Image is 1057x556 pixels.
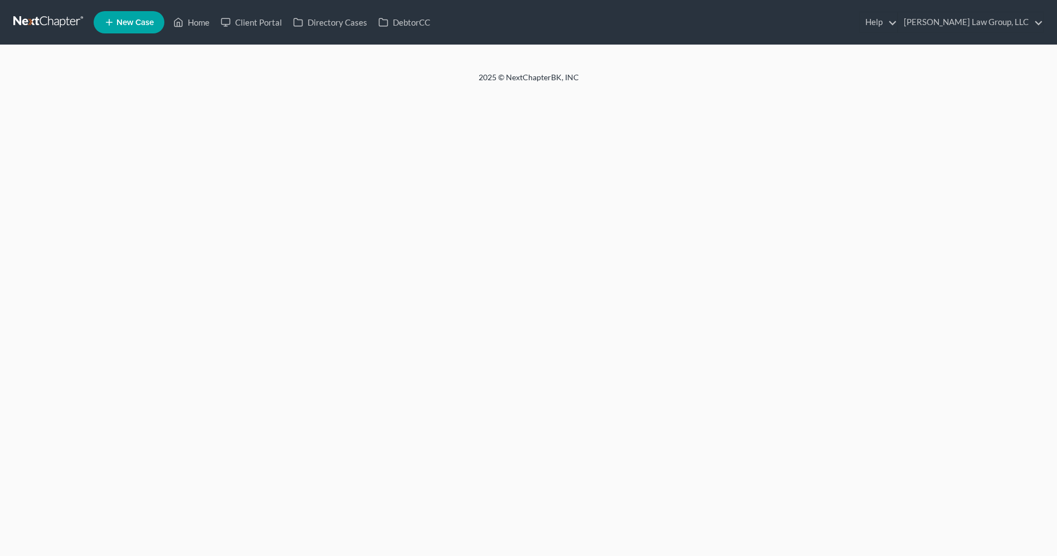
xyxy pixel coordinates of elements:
div: 2025 © NextChapterBK, INC [211,72,846,92]
a: Home [168,12,215,32]
a: [PERSON_NAME] Law Group, LLC [898,12,1043,32]
a: Client Portal [215,12,288,32]
a: DebtorCC [373,12,436,32]
new-legal-case-button: New Case [94,11,164,33]
a: Help [860,12,897,32]
a: Directory Cases [288,12,373,32]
